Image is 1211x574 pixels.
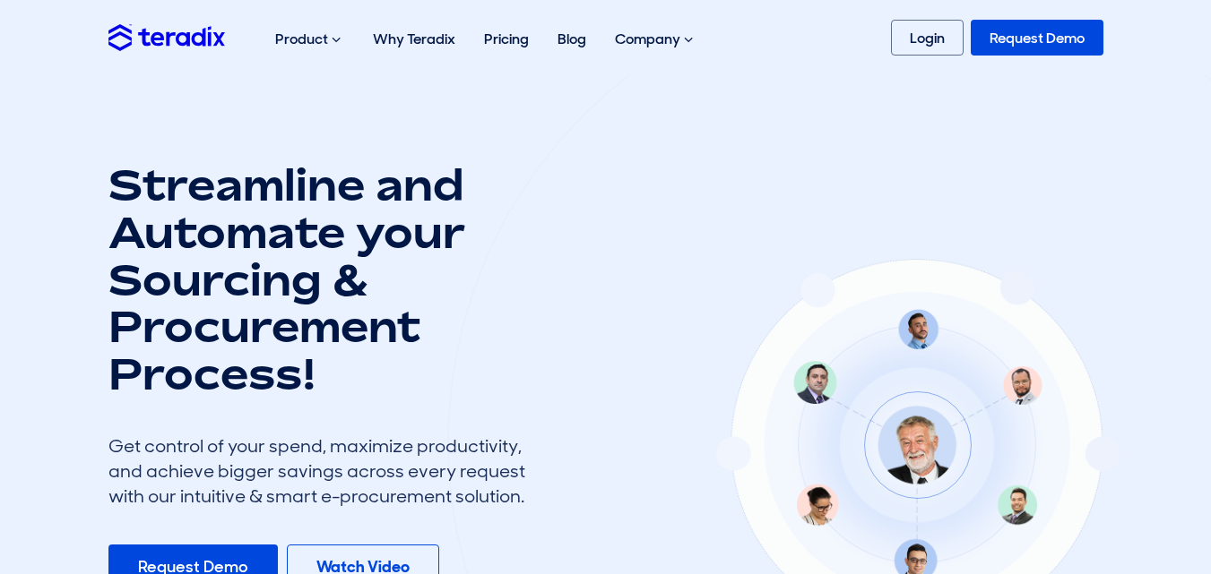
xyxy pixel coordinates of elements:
[543,11,601,67] a: Blog
[108,433,539,509] div: Get control of your spend, maximize productivity, and achieve bigger savings across every request...
[108,161,539,398] h1: Streamline and Automate your Sourcing & Procurement Process!
[359,11,470,67] a: Why Teradix
[261,11,359,68] div: Product
[470,11,543,67] a: Pricing
[108,24,225,50] img: Teradix logo
[891,20,964,56] a: Login
[601,11,711,68] div: Company
[971,20,1103,56] a: Request Demo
